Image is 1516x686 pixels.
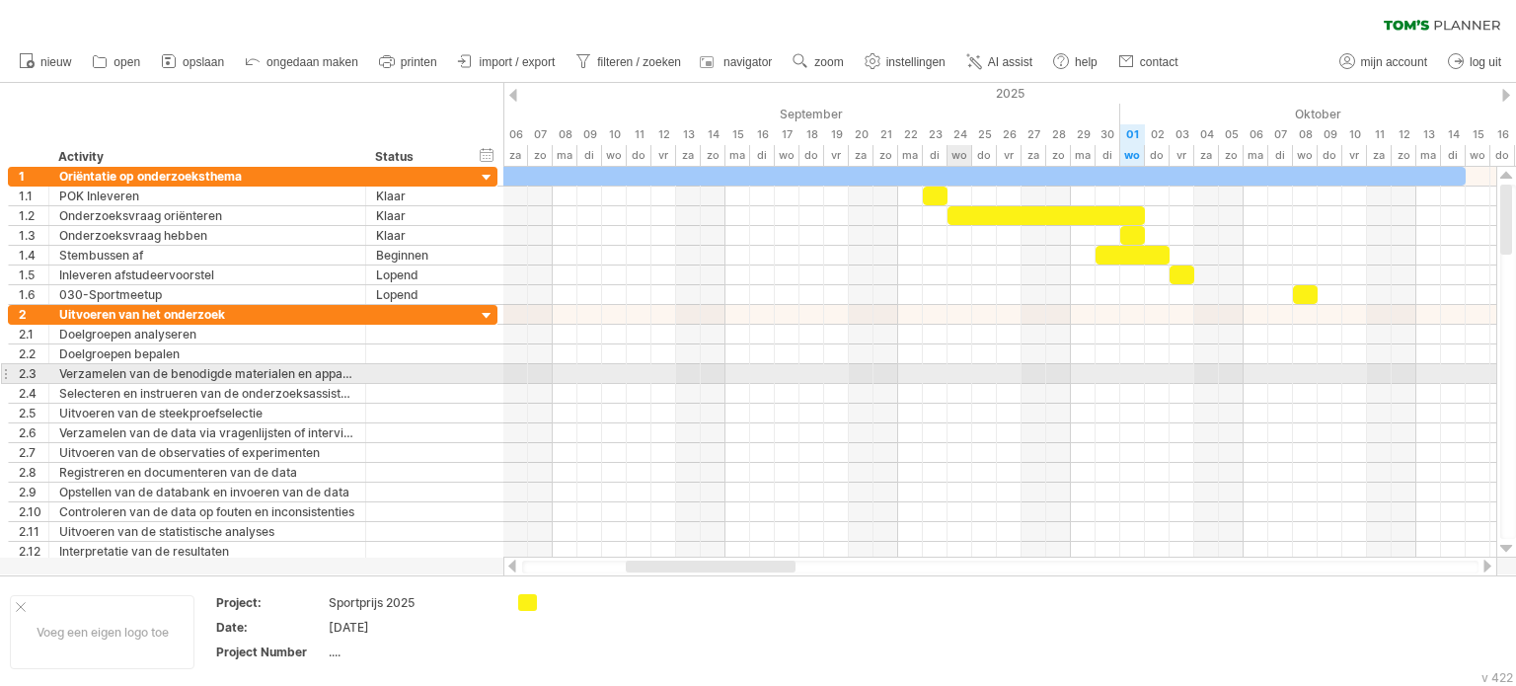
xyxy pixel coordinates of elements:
div: Onderzoeksvraag hebben [59,226,355,245]
div: dinsdag, 14 Oktober 2025 [1441,145,1466,166]
div: zaterdag, 4 Oktober 2025 [1194,145,1219,166]
div: zaterdag, 6 September 2025 [503,124,528,145]
div: woensdag, 17 September 2025 [775,124,799,145]
div: 1.5 [19,266,48,284]
div: maandag, 6 Oktober 2025 [1244,145,1268,166]
div: 1 [19,167,48,186]
div: Inleveren afstudeervoorstel [59,266,355,284]
div: Klaar [376,226,456,245]
div: maandag, 13 Oktober 2025 [1416,124,1441,145]
div: Klaar [376,206,456,225]
div: Selecteren en instrueren van de onderzoeksassistenten [59,384,355,403]
a: AI assist [961,49,1038,75]
div: dinsdag, 9 September 2025 [577,124,602,145]
div: zaterdag, 13 September 2025 [676,145,701,166]
div: donderdag, 9 Oktober 2025 [1318,124,1342,145]
div: Controleren van de data op fouten en inconsistenties [59,502,355,521]
div: donderdag, 2 Oktober 2025 [1145,145,1170,166]
div: donderdag, 16 Oktober 2025 [1490,145,1515,166]
div: maandag, 8 September 2025 [553,124,577,145]
div: dinsdag, 16 September 2025 [750,124,775,145]
span: nieuw [40,55,71,69]
span: instellingen [886,55,946,69]
div: zaterdag, 11 Oktober 2025 [1367,124,1392,145]
div: donderdag, 11 September 2025 [627,124,651,145]
div: zondag, 21 September 2025 [873,124,898,145]
div: maandag, 22 September 2025 [898,145,923,166]
div: zaterdag, 20 September 2025 [849,124,873,145]
a: log uit [1443,49,1507,75]
div: 2.2 [19,344,48,363]
div: Lopend [376,266,456,284]
div: Doelgroepen analyseren [59,325,355,343]
div: zondag, 14 September 2025 [701,124,725,145]
div: donderdag, 9 Oktober 2025 [1318,145,1342,166]
span: log uit [1470,55,1501,69]
div: vrijdag, 12 September 2025 [651,145,676,166]
div: vrijdag, 3 Oktober 2025 [1170,145,1194,166]
div: [DATE] [329,619,494,636]
div: donderdag, 11 September 2025 [627,145,651,166]
div: zaterdag, 6 September 2025 [503,145,528,166]
a: navigator [697,49,778,75]
span: opslaan [183,55,224,69]
div: Status [375,147,455,167]
div: dinsdag, 7 Oktober 2025 [1268,145,1293,166]
a: import / export [453,49,562,75]
div: dinsdag, 30 September 2025 [1096,124,1120,145]
div: 1.3 [19,226,48,245]
span: import / export [480,55,556,69]
div: dinsdag, 23 September 2025 [923,124,947,145]
div: 2.10 [19,502,48,521]
div: dinsdag, 9 September 2025 [577,145,602,166]
div: zaterdag, 27 September 2025 [1022,145,1046,166]
div: 2.6 [19,423,48,442]
div: Project Number [216,644,325,660]
div: donderdag, 2 Oktober 2025 [1145,124,1170,145]
div: Uitvoeren van de observaties of experimenten [59,443,355,462]
a: help [1048,49,1103,75]
a: zoom [788,49,849,75]
div: maandag, 29 September 2025 [1071,124,1096,145]
div: Sportprijs 2025 [329,594,494,611]
div: 2.5 [19,404,48,422]
div: Onderzoeksvraag oriënteren [59,206,355,225]
div: zondag, 12 Oktober 2025 [1392,145,1416,166]
div: 030-Sportmeetup [59,285,355,304]
div: dinsdag, 23 September 2025 [923,145,947,166]
div: v 422 [1481,670,1513,685]
div: Interpretatie van de resultaten [59,542,355,561]
div: zaterdag, 4 Oktober 2025 [1194,124,1219,145]
div: maandag, 15 September 2025 [725,124,750,145]
div: maandag, 15 September 2025 [725,145,750,166]
div: 1.1 [19,187,48,205]
div: vrijdag, 3 Oktober 2025 [1170,124,1194,145]
div: Doelgroepen bepalen [59,344,355,363]
div: vrijdag, 12 September 2025 [651,124,676,145]
div: woensdag, 8 Oktober 2025 [1293,124,1318,145]
div: Uitvoeren van de steekproefselectie [59,404,355,422]
div: maandag, 22 September 2025 [898,124,923,145]
div: donderdag, 25 September 2025 [972,124,997,145]
div: donderdag, 18 September 2025 [799,145,824,166]
a: contact [1113,49,1184,75]
a: opslaan [156,49,230,75]
div: maandag, 13 Oktober 2025 [1416,145,1441,166]
span: printen [401,55,437,69]
div: zondag, 21 September 2025 [873,145,898,166]
span: help [1075,55,1098,69]
div: zondag, 28 September 2025 [1046,124,1071,145]
a: printen [374,49,443,75]
div: Oriëntatie op onderzoeksthema [59,167,355,186]
div: maandag, 8 September 2025 [553,145,577,166]
div: 2.4 [19,384,48,403]
span: ongedaan maken [266,55,358,69]
div: donderdag, 18 September 2025 [799,124,824,145]
div: woensdag, 17 September 2025 [775,145,799,166]
div: woensdag, 15 Oktober 2025 [1466,124,1490,145]
div: 2.1 [19,325,48,343]
div: vrijdag, 26 September 2025 [997,124,1022,145]
div: 2.11 [19,522,48,541]
div: 2 [19,305,48,324]
div: 1.4 [19,246,48,265]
